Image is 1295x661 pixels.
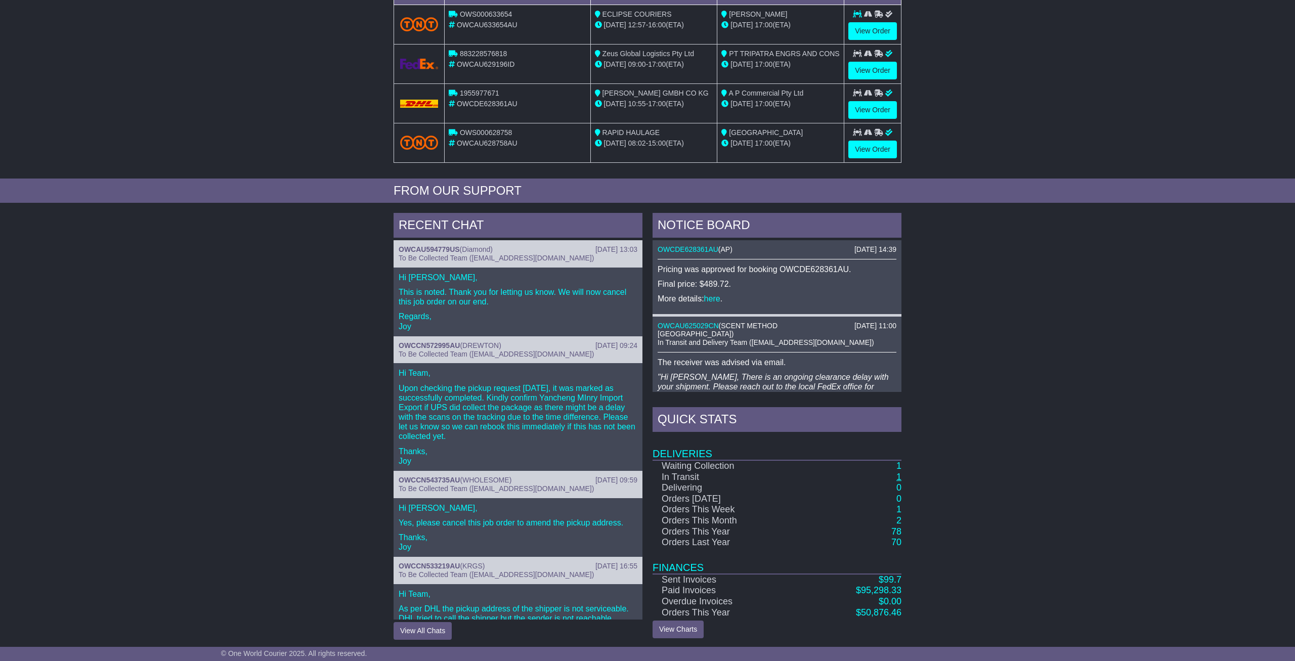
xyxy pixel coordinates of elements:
a: 0 [896,494,901,504]
span: To Be Collected Team ([EMAIL_ADDRESS][DOMAIN_NAME]) [399,570,594,579]
a: here [704,294,720,303]
td: Delivering [653,482,803,494]
td: Orders This Week [653,504,803,515]
span: [DATE] [604,100,626,108]
a: View Order [848,22,897,40]
a: 2 [896,515,901,525]
p: Final price: $489.72. [658,279,896,289]
p: The receiver was advised via email. [658,358,896,367]
div: [DATE] 09:59 [595,476,637,484]
span: 10:55 [628,100,646,108]
a: 70 [891,537,901,547]
img: GetCarrierServiceLogo [400,59,438,69]
a: OWCDE628361AU [658,245,718,253]
span: 17:00 [648,60,666,68]
span: OWS000628758 [460,128,512,137]
a: $50,876.46 [856,607,901,618]
div: (ETA) [721,20,840,30]
p: More details: . [658,294,896,303]
p: Regards, Joy [399,312,637,331]
div: [DATE] 16:55 [595,562,637,570]
span: A P Commercial Pty Ltd [729,89,804,97]
div: (ETA) [721,99,840,109]
span: © One World Courier 2025. All rights reserved. [221,649,367,657]
p: Hi [PERSON_NAME], [399,503,637,513]
p: Upon checking the pickup request [DATE], it was marked as successfully completed. Kindly confirm ... [399,383,637,442]
td: Paid Invoices [653,585,803,596]
span: [DATE] [730,21,753,29]
div: - (ETA) [595,59,713,70]
span: 50,876.46 [861,607,901,618]
span: [GEOGRAPHIC_DATA] [729,128,803,137]
div: ( ) [399,476,637,484]
div: Quick Stats [653,407,901,434]
div: ( ) [399,245,637,254]
span: To Be Collected Team ([EMAIL_ADDRESS][DOMAIN_NAME]) [399,350,594,358]
span: [DATE] [604,139,626,147]
span: 12:57 [628,21,646,29]
img: TNT_Domestic.png [400,17,438,31]
span: PT TRIPATRA ENGRS AND CONS [729,50,839,58]
a: View Order [848,62,897,79]
span: RAPID HAULAGE [602,128,660,137]
span: [PERSON_NAME] GMBH CO KG [602,89,709,97]
span: 99.7 [884,575,901,585]
a: OWCCN533219AU [399,562,460,570]
div: (ETA) [721,138,840,149]
div: FROM OUR SUPPORT [394,184,901,198]
div: RECENT CHAT [394,213,642,240]
td: Orders This Year [653,526,803,538]
td: Orders Last Year [653,537,803,548]
img: DHL.png [400,100,438,108]
td: Finances [653,548,901,574]
span: SCENT METHOD [GEOGRAPHIC_DATA] [658,322,778,338]
div: - (ETA) [595,99,713,109]
div: [DATE] 14:39 [854,245,896,254]
td: In Transit [653,472,803,483]
a: 78 [891,526,901,537]
td: Orders This Year [653,607,803,619]
span: OWS000633654 [460,10,512,18]
td: Orders This Month [653,515,803,526]
span: [DATE] [604,21,626,29]
span: 09:00 [628,60,646,68]
a: 0 [896,482,901,493]
span: 15:00 [648,139,666,147]
span: OWCAU633654AU [457,21,517,29]
p: Thanks, Joy [399,447,637,466]
a: OWCCN572995AU [399,341,460,349]
span: [DATE] [604,60,626,68]
p: Yes, please cancel this job order to amend the pickup address. [399,518,637,527]
div: (ETA) [721,59,840,70]
a: OWCAU625029CN [658,322,719,330]
a: OWCCN543735AU [399,476,460,484]
span: 0.00 [884,596,901,606]
p: This is noted. Thank you for letting us know. We will now cancel this job order on our end. [399,287,637,306]
div: - (ETA) [595,138,713,149]
span: AP [721,245,730,253]
span: [DATE] [730,60,753,68]
p: Thanks, Joy [399,533,637,552]
span: Diamond [462,245,490,253]
span: 17:00 [755,21,772,29]
td: Waiting Collection [653,460,803,472]
img: TNT_Domestic.png [400,136,438,149]
p: As per DHL the pickup address of the shipper is not serviceable. DHL tried to call the shipper bu... [399,604,637,623]
em: "Hi [PERSON_NAME], There is an ongoing clearance delay with your shipment. Please reach out to th... [658,373,889,401]
a: 1 [896,472,901,482]
a: $99.7 [879,575,901,585]
span: In Transit and Delivery Team ([EMAIL_ADDRESS][DOMAIN_NAME]) [658,338,874,346]
span: 17:00 [755,100,772,108]
span: 16:00 [648,21,666,29]
a: View Order [848,141,897,158]
p: Pricing was approved for booking OWCDE628361AU. [658,265,896,274]
span: ECLIPSE COURIERS [602,10,672,18]
div: ( ) [399,562,637,570]
span: 883228576818 [460,50,507,58]
a: $95,298.33 [856,585,901,595]
div: ( ) [399,341,637,350]
span: 08:02 [628,139,646,147]
span: KRGS [462,562,483,570]
div: [DATE] 11:00 [854,322,896,330]
span: 17:00 [755,60,772,68]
